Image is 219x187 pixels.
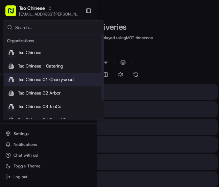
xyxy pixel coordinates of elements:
button: Start new chat [115,66,123,74]
span: Log out [14,174,27,180]
a: 💻API Documentation [54,95,111,107]
div: 📗 [7,98,12,104]
img: 1736555255976-a54dd68f-1ca7-489b-9aae-adbdc363a1c4 [7,64,19,76]
span: Tso Chinese 02 Arbor [18,90,61,96]
span: Tso Chinese - Catering [18,63,63,69]
span: Pylon [67,114,82,119]
span: Tso Chinese 01 Cherrywood [18,77,74,83]
button: Chat with us! [3,151,94,160]
span: Notifications [14,142,37,147]
span: Tso Chinese 04 Round Rock [18,117,73,123]
p: Welcome 👋 [7,27,123,37]
button: Tso Chinese[EMAIL_ADDRESS][PERSON_NAME][DOMAIN_NAME] [3,3,83,19]
span: Toggle Theme [14,163,41,169]
a: Powered byPylon [48,114,82,119]
button: Notifications [3,140,94,149]
span: Settings [14,131,29,136]
button: Log out [3,172,94,182]
button: Toggle Theme [3,161,94,171]
button: Tso Chinese [19,5,45,11]
span: API Documentation [64,98,108,104]
input: Search... [15,21,100,34]
div: Organizations [4,36,102,46]
button: [EMAIL_ADDRESS][PERSON_NAME][DOMAIN_NAME] [19,11,80,17]
a: 📗Knowledge Base [4,95,54,107]
span: Chat with us! [14,153,38,158]
div: Start new chat [23,64,111,71]
div: We're available if you need us! [23,71,86,76]
input: Clear [18,43,112,50]
div: 💻 [57,98,63,104]
span: Knowledge Base [14,98,52,104]
img: Nash [7,6,20,20]
button: Settings [3,129,94,138]
span: Tso Chinese [18,50,41,56]
div: Suggestions [3,34,104,119]
span: Tso Chinese 03 TsoCo [18,104,61,110]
